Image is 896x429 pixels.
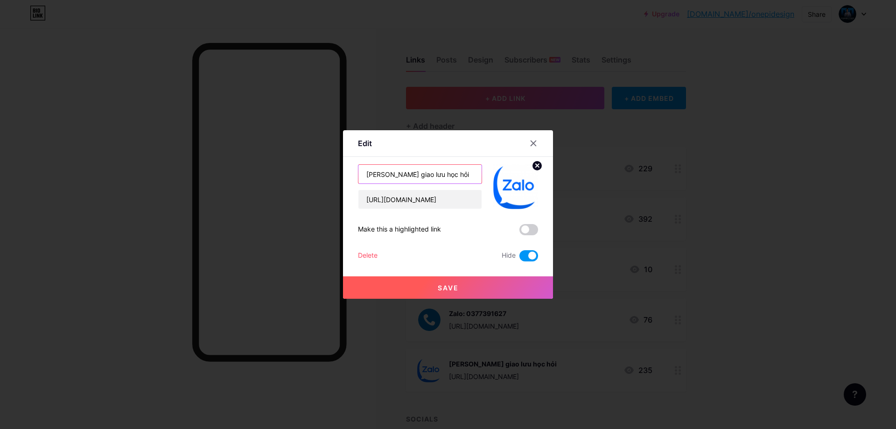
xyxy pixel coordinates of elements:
[358,165,482,183] input: Title
[343,276,553,299] button: Save
[438,284,459,292] span: Save
[358,190,482,209] input: URL
[358,224,441,235] div: Make this a highlighted link
[358,138,372,149] div: Edit
[358,250,378,261] div: Delete
[493,164,538,209] img: link_thumbnail
[502,250,516,261] span: Hide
